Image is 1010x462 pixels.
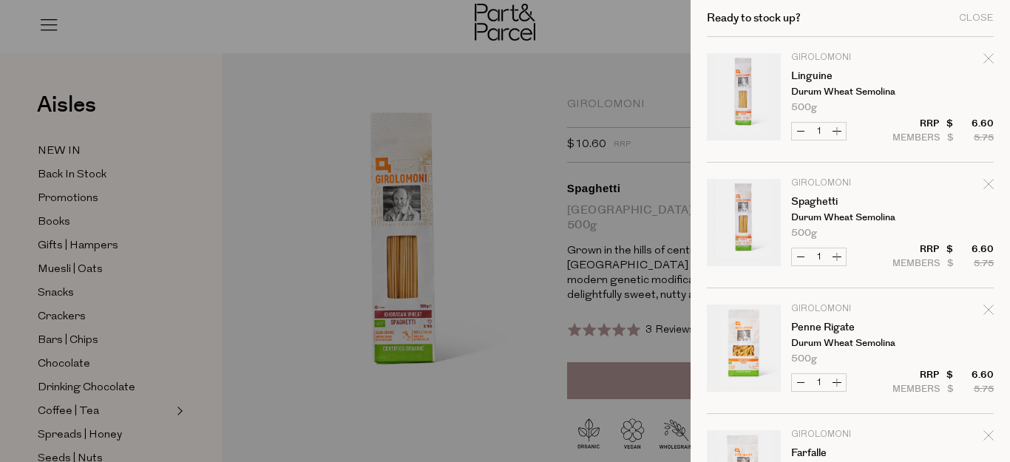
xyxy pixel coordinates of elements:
[959,13,994,23] div: Close
[791,305,906,313] p: Girolomoni
[791,322,906,333] a: Penne Rigate
[707,13,801,24] h2: Ready to stock up?
[810,123,828,140] input: QTY Linguine
[791,87,906,97] p: Durum Wheat Semolina
[810,248,828,265] input: QTY Spaghetti
[983,177,994,197] div: Remove Spaghetti
[810,374,828,391] input: QTY Penne Rigate
[791,354,817,364] span: 500g
[791,197,906,207] a: Spaghetti
[791,53,906,62] p: Girolomoni
[791,228,817,238] span: 500g
[983,302,994,322] div: Remove Penne Rigate
[791,213,906,222] p: Durum Wheat Semolina
[983,51,994,71] div: Remove Linguine
[791,448,906,458] a: Farfalle
[791,430,906,439] p: Girolomoni
[791,339,906,348] p: Durum Wheat Semolina
[791,179,906,188] p: Girolomoni
[791,71,906,81] a: Linguine
[983,428,994,448] div: Remove Farfalle
[791,103,817,112] span: 500g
